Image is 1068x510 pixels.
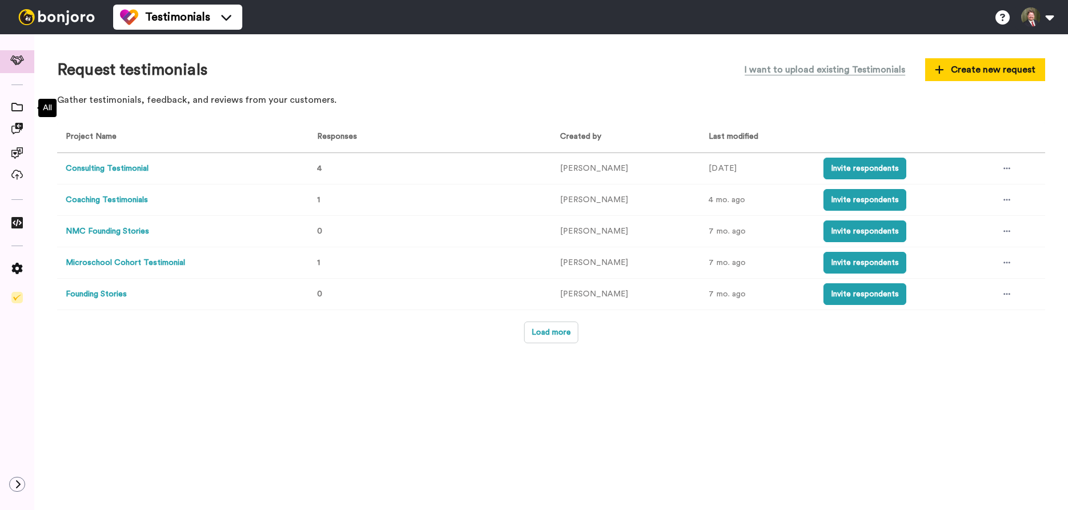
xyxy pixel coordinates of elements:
img: Checklist.svg [11,292,23,303]
span: Responses [313,132,357,140]
button: Invite respondents [823,252,906,274]
td: [PERSON_NAME] [551,153,701,184]
button: NMC Founding Stories [66,226,149,238]
span: Create new request [935,63,1035,77]
span: 0 [317,227,322,235]
td: 4 mo. ago [700,184,815,216]
td: [PERSON_NAME] [551,216,701,247]
button: Create new request [925,58,1045,81]
h1: Request testimonials [57,61,207,79]
td: 7 mo. ago [700,247,815,279]
img: tm-color.svg [120,8,138,26]
button: Load more [524,322,578,343]
th: Last modified [700,122,815,153]
th: Created by [551,122,701,153]
span: 1 [317,196,320,204]
div: All [38,99,57,117]
span: 4 [317,164,322,172]
button: Invite respondents [823,283,906,305]
button: Consulting Testimonial [66,163,149,175]
p: Gather testimonials, feedback, and reviews from your customers. [57,94,1045,107]
button: Invite respondents [823,189,906,211]
button: Microschool Cohort Testimonial [66,257,185,269]
td: [PERSON_NAME] [551,279,701,310]
td: 7 mo. ago [700,216,815,247]
td: [PERSON_NAME] [551,184,701,216]
td: [PERSON_NAME] [551,247,701,279]
img: bj-logo-header-white.svg [14,9,99,25]
button: Invite respondents [823,220,906,242]
span: Testimonials [145,9,210,25]
button: I want to upload existing Testimonials [736,57,914,82]
button: Founding Stories [66,288,127,300]
button: Coaching Testimonials [66,194,148,206]
span: 1 [317,259,320,267]
button: Invite respondents [823,158,906,179]
td: [DATE] [700,153,815,184]
td: 7 mo. ago [700,279,815,310]
span: 0 [317,290,322,298]
span: I want to upload existing Testimonials [745,63,905,77]
th: Project Name [57,122,304,153]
